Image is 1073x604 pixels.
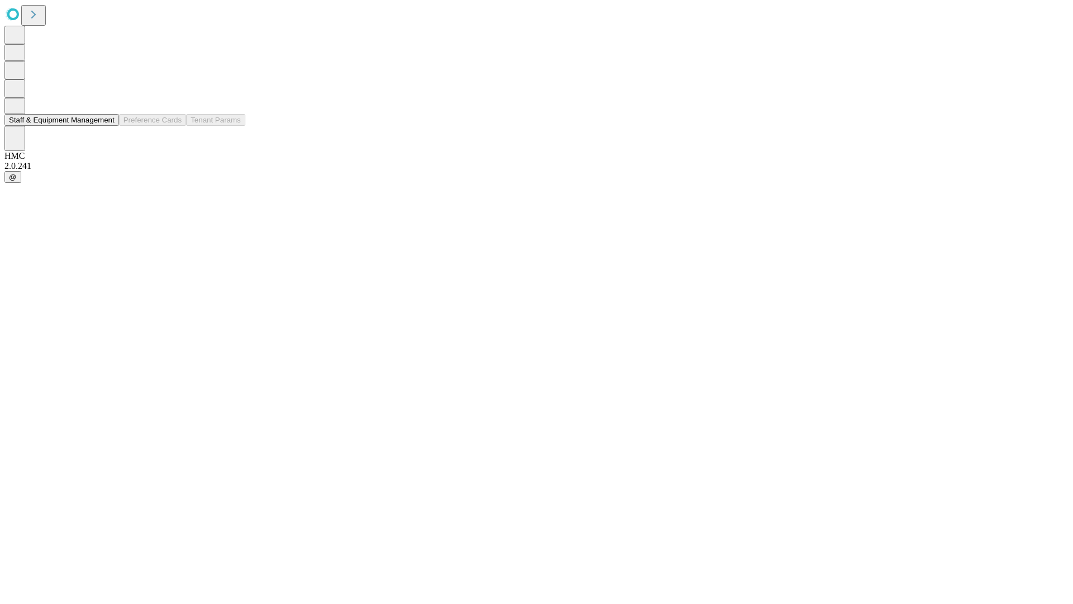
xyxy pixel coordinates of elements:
[4,151,1069,161] div: HMC
[186,114,245,126] button: Tenant Params
[4,114,119,126] button: Staff & Equipment Management
[4,161,1069,171] div: 2.0.241
[9,173,17,181] span: @
[119,114,186,126] button: Preference Cards
[4,171,21,183] button: @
